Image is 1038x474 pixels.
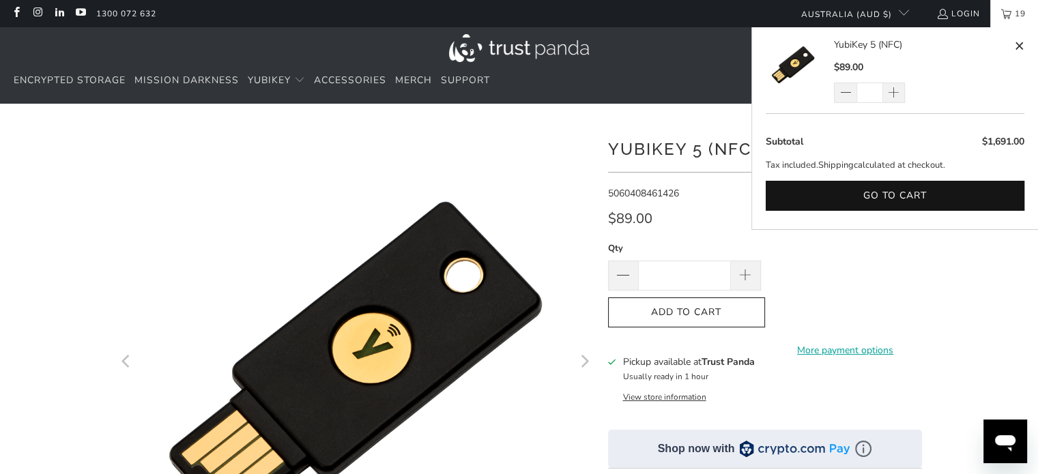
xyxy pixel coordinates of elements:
[936,6,980,21] a: Login
[10,8,22,19] a: Trust Panda Australia on Facebook
[395,65,432,97] a: Merch
[96,6,156,21] a: 1300 072 632
[14,74,126,87] span: Encrypted Storage
[818,158,854,173] a: Shipping
[766,158,1024,173] p: Tax included. calculated at checkout.
[14,65,126,97] a: Encrypted Storage
[701,355,754,368] b: Trust Panda
[449,34,589,62] img: Trust Panda Australia
[658,441,735,456] div: Shop now with
[834,38,1011,53] a: YubiKey 5 (NFC)
[441,74,490,87] span: Support
[622,355,754,369] h3: Pickup available at
[983,419,1027,463] iframe: Button to launch messaging window
[769,343,922,358] a: More payment options
[608,134,922,162] h1: YubiKey 5 (NFC)
[982,135,1024,148] span: $1,691.00
[441,65,490,97] a: Support
[622,371,708,382] small: Usually ready in 1 hour
[766,135,803,148] span: Subtotal
[14,65,490,97] nav: Translation missing: en.navigation.header.main_nav
[766,38,834,103] a: YubiKey 5 (NFC)
[608,187,679,200] span: 5060408461426
[608,297,765,328] button: Add to Cart
[248,65,305,97] summary: YubiKey
[134,74,239,87] span: Mission Darkness
[395,74,432,87] span: Merch
[31,8,43,19] a: Trust Panda Australia on Instagram
[766,38,820,92] img: YubiKey 5 (NFC)
[314,65,386,97] a: Accessories
[608,209,652,228] span: $89.00
[74,8,86,19] a: Trust Panda Australia on YouTube
[622,307,751,319] span: Add to Cart
[622,391,706,402] button: View store information
[766,181,1024,211] button: Go to cart
[834,61,863,74] span: $89.00
[608,241,761,256] label: Qty
[248,74,291,87] span: YubiKey
[53,8,65,19] a: Trust Panda Australia on LinkedIn
[134,65,239,97] a: Mission Darkness
[314,74,386,87] span: Accessories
